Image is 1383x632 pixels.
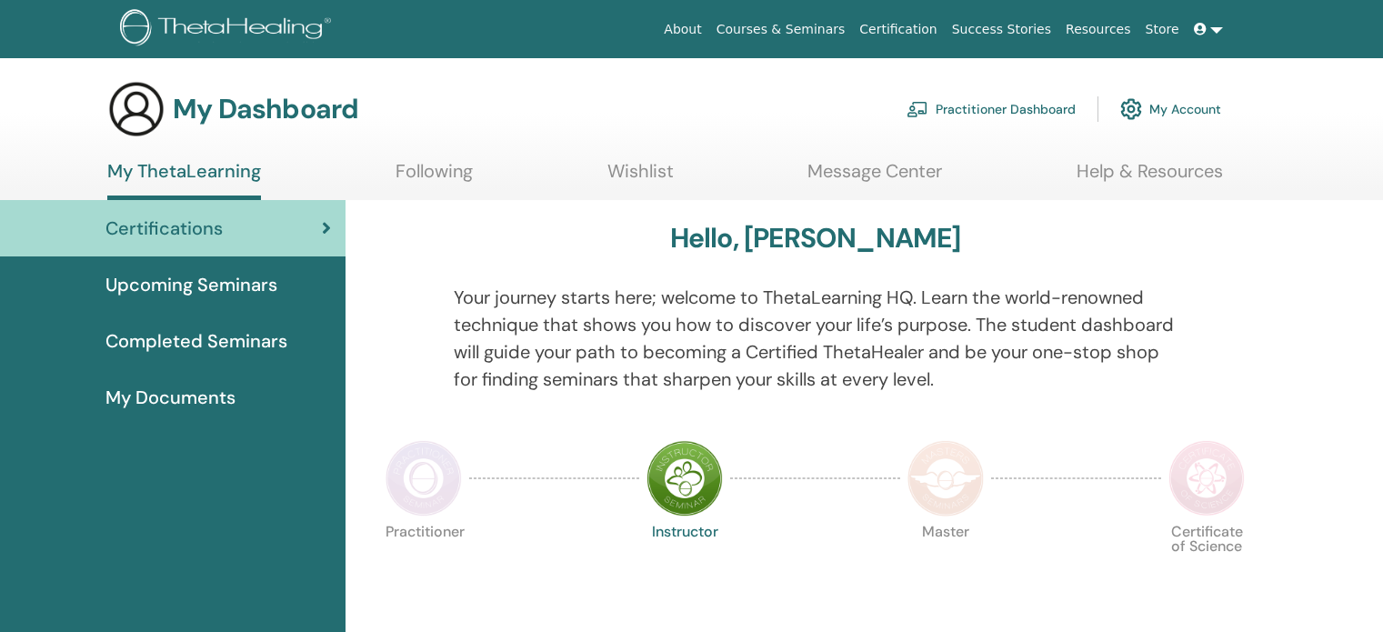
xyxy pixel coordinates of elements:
[120,9,337,50] img: logo.png
[454,284,1178,393] p: Your journey starts here; welcome to ThetaLearning HQ. Learn the world-renowned technique that sh...
[1120,89,1221,129] a: My Account
[105,327,287,355] span: Completed Seminars
[907,101,928,117] img: chalkboard-teacher.svg
[386,440,462,517] img: Practitioner
[105,271,277,298] span: Upcoming Seminars
[105,215,223,242] span: Certifications
[386,525,462,601] p: Practitioner
[646,440,723,517] img: Instructor
[173,93,358,125] h3: My Dashboard
[907,89,1076,129] a: Practitioner Dashboard
[907,525,984,601] p: Master
[670,222,961,255] h3: Hello, [PERSON_NAME]
[1077,160,1223,196] a: Help & Resources
[945,13,1058,46] a: Success Stories
[107,160,261,200] a: My ThetaLearning
[1058,13,1138,46] a: Resources
[907,440,984,517] img: Master
[1120,94,1142,125] img: cog.svg
[396,160,473,196] a: Following
[1138,13,1187,46] a: Store
[105,384,236,411] span: My Documents
[607,160,674,196] a: Wishlist
[656,13,708,46] a: About
[107,80,165,138] img: generic-user-icon.jpg
[1168,525,1245,601] p: Certificate of Science
[646,525,723,601] p: Instructor
[852,13,944,46] a: Certification
[807,160,942,196] a: Message Center
[709,13,853,46] a: Courses & Seminars
[1168,440,1245,517] img: Certificate of Science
